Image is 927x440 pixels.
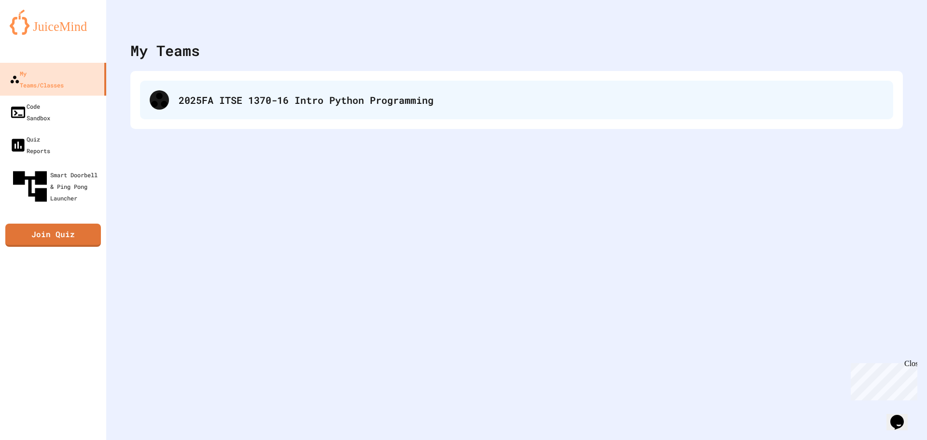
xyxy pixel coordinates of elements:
[886,401,917,430] iframe: chat widget
[4,4,67,61] div: Chat with us now!Close
[10,100,50,124] div: Code Sandbox
[10,10,97,35] img: logo-orange.svg
[5,224,101,247] a: Join Quiz
[140,81,893,119] div: 2025FA ITSE 1370-16 Intro Python Programming
[10,133,50,156] div: Quiz Reports
[130,40,200,61] div: My Teams
[847,359,917,400] iframe: chat widget
[10,166,102,207] div: Smart Doorbell & Ping Pong Launcher
[10,68,64,91] div: My Teams/Classes
[179,93,884,107] div: 2025FA ITSE 1370-16 Intro Python Programming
